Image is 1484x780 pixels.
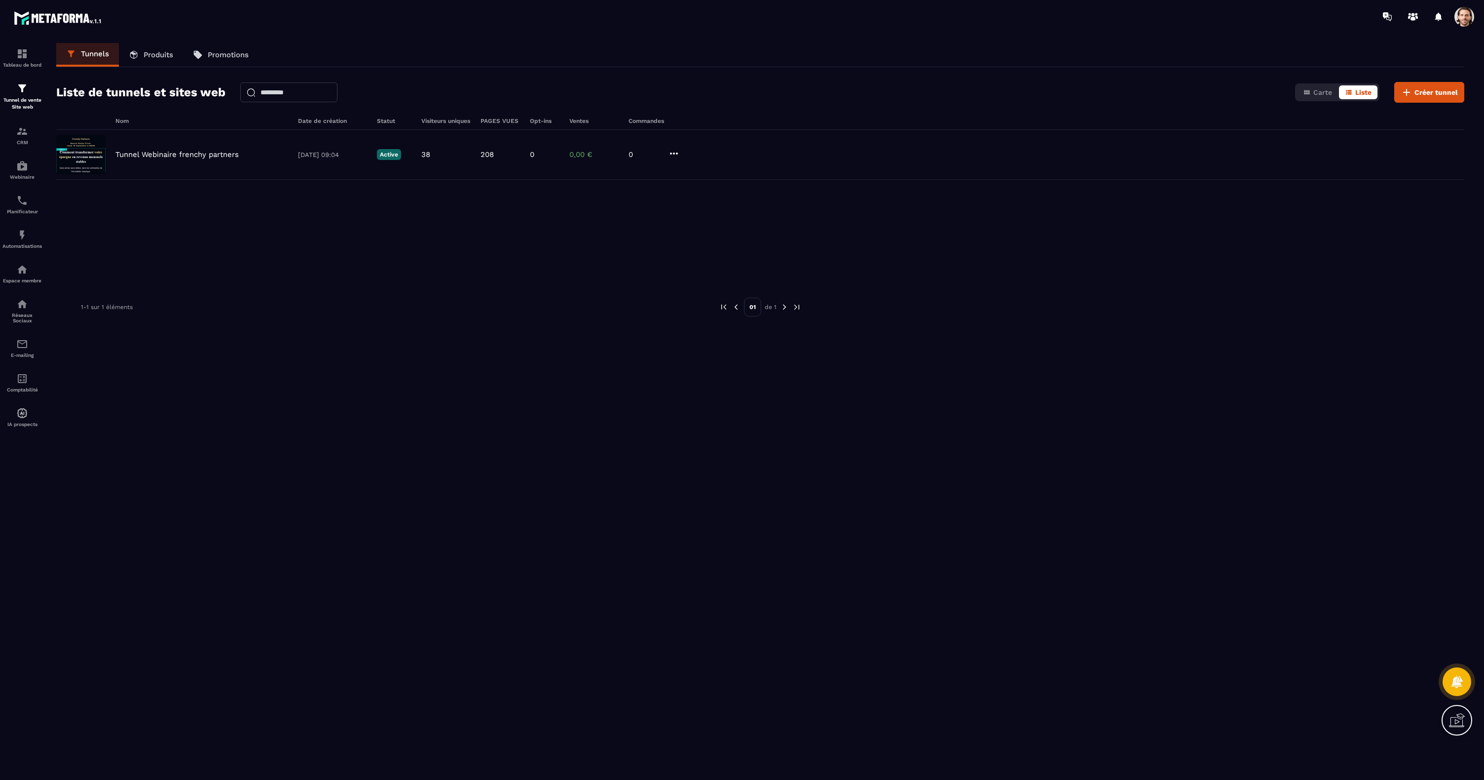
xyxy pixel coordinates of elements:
[719,303,728,312] img: prev
[2,62,42,68] p: Tableau de bord
[16,48,28,60] img: formation
[2,387,42,392] p: Comptabilité
[569,117,619,124] h6: Ventes
[765,303,777,311] p: de 1
[2,352,42,358] p: E-mailing
[629,150,658,159] p: 0
[2,140,42,145] p: CRM
[1313,88,1332,96] span: Carte
[2,153,42,187] a: automationsautomationsWebinaire
[2,256,42,291] a: automationsautomationsEspace membre
[481,150,494,159] p: 208
[16,373,28,385] img: accountant
[16,407,28,419] img: automations
[16,82,28,94] img: formation
[16,125,28,137] img: formation
[16,160,28,172] img: automations
[144,50,173,59] p: Produits
[732,303,741,312] img: prev
[481,117,520,124] h6: PAGES VUES
[629,117,664,124] h6: Commandes
[2,187,42,222] a: schedulerschedulerPlanificateur
[421,150,430,159] p: 38
[2,97,42,111] p: Tunnel de vente Site web
[183,43,259,67] a: Promotions
[377,149,401,160] p: Active
[2,365,42,400] a: accountantaccountantComptabilité
[2,222,42,256] a: automationsautomationsAutomatisations
[2,118,42,153] a: formationformationCRM
[780,303,789,312] img: next
[115,117,288,124] h6: Nom
[2,331,42,365] a: emailemailE-mailing
[56,135,106,174] img: image
[81,304,133,311] p: 1-1 sur 1 éléments
[208,50,249,59] p: Promotions
[1414,87,1458,97] span: Créer tunnel
[569,150,619,159] p: 0,00 €
[16,195,28,206] img: scheduler
[421,117,471,124] h6: Visiteurs uniques
[298,117,367,124] h6: Date de création
[16,264,28,275] img: automations
[56,43,119,67] a: Tunnels
[2,75,42,118] a: formationformationTunnel de vente Site web
[16,229,28,241] img: automations
[298,151,367,158] p: [DATE] 09:04
[744,298,761,316] p: 01
[1355,88,1372,96] span: Liste
[530,117,559,124] h6: Opt-ins
[377,117,411,124] h6: Statut
[2,422,42,427] p: IA prospects
[56,82,225,102] h2: Liste de tunnels et sites web
[16,338,28,350] img: email
[1339,85,1377,99] button: Liste
[2,174,42,180] p: Webinaire
[119,43,183,67] a: Produits
[2,40,42,75] a: formationformationTableau de bord
[2,278,42,283] p: Espace membre
[2,209,42,214] p: Planificateur
[2,243,42,249] p: Automatisations
[2,291,42,331] a: social-networksocial-networkRéseaux Sociaux
[81,49,109,58] p: Tunnels
[14,9,103,27] img: logo
[1297,85,1338,99] button: Carte
[16,298,28,310] img: social-network
[2,312,42,323] p: Réseaux Sociaux
[792,303,801,312] img: next
[530,150,534,159] p: 0
[115,150,239,159] p: Tunnel Webinaire frenchy partners
[1394,82,1464,103] button: Créer tunnel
